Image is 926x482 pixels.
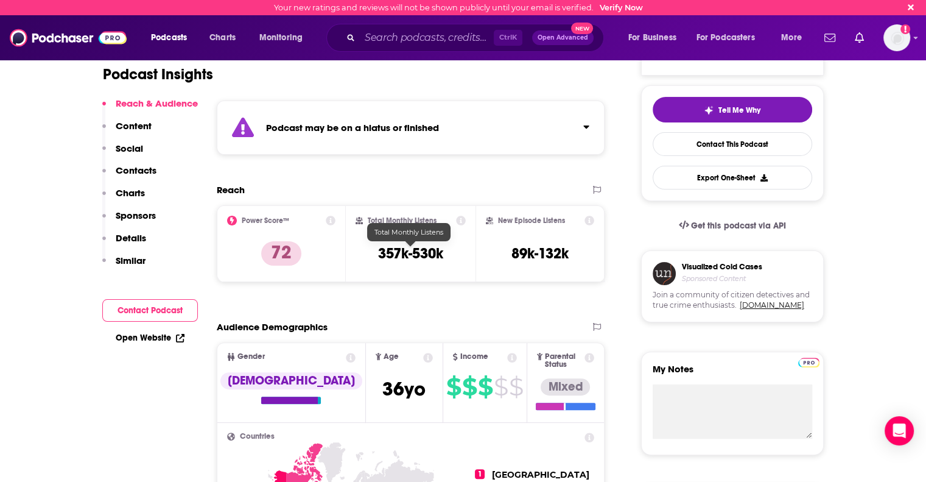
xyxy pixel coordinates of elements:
[883,24,910,51] img: User Profile
[475,469,485,479] span: 1
[538,35,588,41] span: Open Advanced
[220,372,362,389] div: [DEMOGRAPHIC_DATA]
[653,262,676,285] img: coldCase.18b32719.png
[237,353,265,361] span: Gender
[151,29,187,46] span: Podcasts
[338,24,616,52] div: Search podcasts, credits, & more...
[217,101,605,155] section: Click to expand status details
[885,416,914,445] div: Open Intercom Messenger
[704,105,714,115] img: tell me why sparkle
[102,143,143,165] button: Social
[102,210,156,232] button: Sponsors
[378,244,443,263] h3: 357k-530k
[850,27,869,48] a: Show notifications dropdown
[242,216,289,225] h2: Power Score™
[620,28,692,48] button: open menu
[653,363,812,385] label: My Notes
[460,353,488,361] span: Income
[682,262,762,272] h3: Visualized Cold Cases
[102,165,156,187] button: Contacts
[545,353,583,369] span: Parental Status
[689,28,773,48] button: open menu
[696,29,755,46] span: For Podcasters
[718,105,760,115] span: Tell Me Why
[116,97,198,109] p: Reach & Audience
[266,122,439,133] strong: Podcast may be on a hiatus or finished
[274,3,643,12] div: Your new ratings and reviews will not be shown publicly until your email is verified.
[384,353,399,361] span: Age
[116,165,156,176] p: Contacts
[653,97,812,122] button: tell me why sparkleTell Me Why
[259,29,303,46] span: Monitoring
[883,24,910,51] span: Logged in as londonmking
[819,27,840,48] a: Show notifications dropdown
[10,26,127,49] img: Podchaser - Follow, Share and Rate Podcasts
[102,97,198,120] button: Reach & Audience
[781,29,802,46] span: More
[682,274,762,283] h4: Sponsored Content
[102,232,146,255] button: Details
[511,244,569,263] h3: 89k-132k
[382,377,426,401] span: 36 yo
[653,132,812,156] a: Contact This Podcast
[142,28,203,48] button: open menu
[478,377,493,397] span: $
[669,211,796,241] a: Get this podcast via API
[653,290,812,311] span: Join a community of citizen detectives and true crime enthusiasts.
[600,3,643,12] a: Verify Now
[116,120,152,132] p: Content
[261,241,301,266] p: 72
[691,221,785,231] span: Get this podcast via API
[900,24,910,34] svg: Email not verified
[509,377,523,397] span: $
[116,187,145,199] p: Charts
[202,28,243,48] a: Charts
[541,378,590,395] div: Mixed
[102,255,146,277] button: Similar
[740,300,804,310] a: [DOMAIN_NAME]
[102,187,145,210] button: Charts
[116,255,146,266] p: Similar
[116,210,156,221] p: Sponsors
[103,65,213,83] h1: Podcast Insights
[492,469,589,480] span: [GEOGRAPHIC_DATA]
[494,377,508,397] span: $
[116,143,143,154] p: Social
[798,356,819,367] a: Pro website
[116,232,146,244] p: Details
[773,28,817,48] button: open menu
[374,228,443,236] span: Total Monthly Listens
[251,28,318,48] button: open menu
[462,377,477,397] span: $
[532,30,594,45] button: Open AdvancedNew
[446,377,461,397] span: $
[571,23,593,34] span: New
[209,29,236,46] span: Charts
[217,321,328,333] h2: Audience Demographics
[116,333,184,343] a: Open Website
[641,250,824,352] a: Visualized Cold CasesSponsored ContentJoin a community of citizen detectives and true crime enthu...
[102,299,198,322] button: Contact Podcast
[498,216,565,225] h2: New Episode Listens
[368,216,437,225] h2: Total Monthly Listens
[494,30,522,46] span: Ctrl K
[102,120,152,143] button: Content
[883,24,910,51] button: Show profile menu
[653,166,812,190] button: Export One-Sheet
[217,184,245,196] h2: Reach
[360,28,494,48] input: Search podcasts, credits, & more...
[628,29,676,46] span: For Business
[798,358,819,367] img: Podchaser Pro
[240,433,275,441] span: Countries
